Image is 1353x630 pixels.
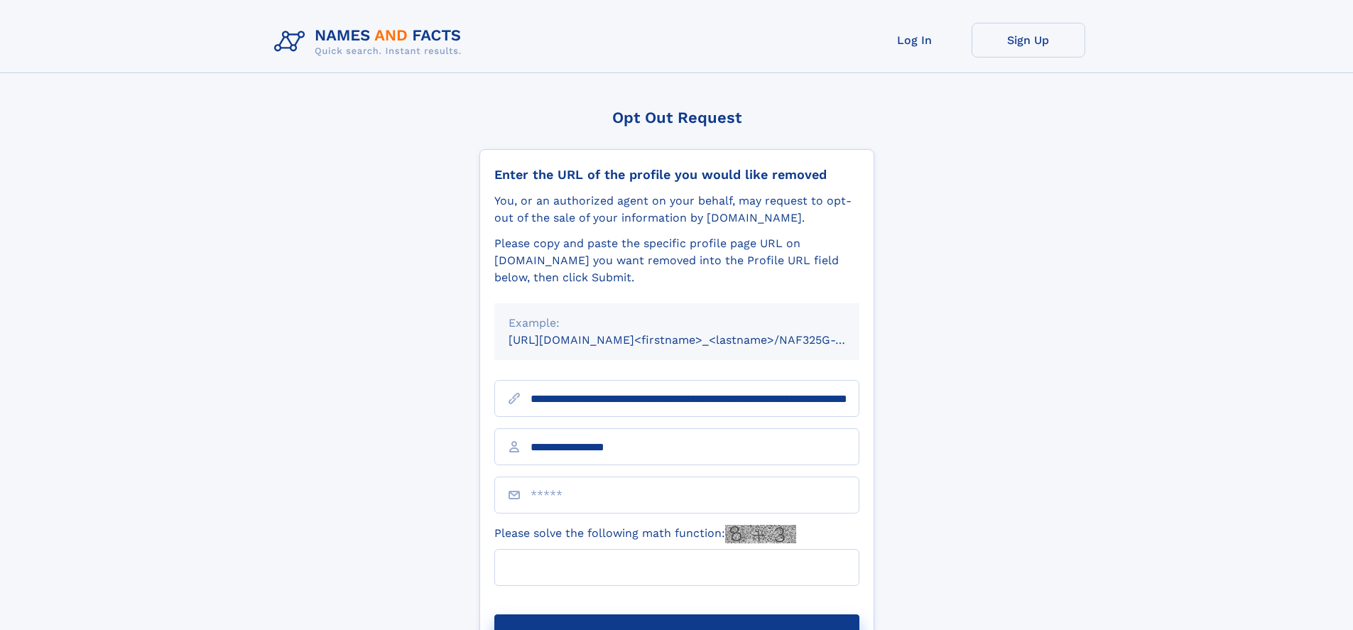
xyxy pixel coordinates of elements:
[494,167,859,183] div: Enter the URL of the profile you would like removed
[479,109,874,126] div: Opt Out Request
[858,23,972,58] a: Log In
[268,23,473,61] img: Logo Names and Facts
[494,192,859,227] div: You, or an authorized agent on your behalf, may request to opt-out of the sale of your informatio...
[509,315,845,332] div: Example:
[972,23,1085,58] a: Sign Up
[494,525,796,543] label: Please solve the following math function:
[509,333,886,347] small: [URL][DOMAIN_NAME]<firstname>_<lastname>/NAF325G-xxxxxxxx
[494,235,859,286] div: Please copy and paste the specific profile page URL on [DOMAIN_NAME] you want removed into the Pr...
